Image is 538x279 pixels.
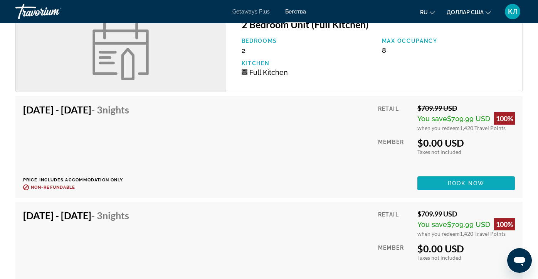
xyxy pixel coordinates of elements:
[242,46,245,54] span: 2
[460,230,506,237] span: 1,420 Travel Points
[285,8,306,15] a: Бегства
[447,220,490,228] span: $709.99 USD
[494,112,515,125] div: 100%
[103,210,129,221] span: Nights
[249,68,288,76] span: Full Kitchen
[23,104,129,115] h4: [DATE] - [DATE]
[378,137,412,171] div: Member
[23,178,135,183] p: Price includes accommodation only
[508,7,518,15] font: КЛ
[417,149,461,155] span: Taxes not included
[447,115,490,123] span: $709.99 USD
[378,210,412,237] div: Retail
[417,137,515,149] div: $0.00 USD
[417,104,515,112] div: $709.99 USD
[382,38,514,44] p: Max Occupancy
[382,46,386,54] span: 8
[232,8,270,15] a: Getaways Plus
[417,243,515,254] div: $0.00 USD
[378,243,412,276] div: Member
[242,60,374,66] p: Kitchen
[503,3,523,20] button: Меню пользователя
[417,254,461,261] span: Taxes not included
[88,22,153,80] img: WorldMark Grand Palms - 3 Nights
[448,180,484,186] span: Book now
[420,9,428,15] font: ru
[447,9,484,15] font: доллар США
[378,104,412,131] div: Retail
[103,104,129,115] span: Nights
[507,248,532,273] iframe: Кнопка запуска окна обмена сообщениями
[417,125,460,131] span: when you redeem
[91,210,129,221] span: - 3
[494,218,515,230] div: 100%
[242,19,514,30] h3: 2 Bedroom Unit (Full Kitchen)
[460,125,506,131] span: 1,420 Travel Points
[420,7,435,18] button: Изменить язык
[15,2,92,22] a: Травориум
[417,210,515,218] div: $709.99 USD
[242,38,374,44] p: Bedrooms
[91,104,129,115] span: - 3
[417,176,515,190] button: Book now
[23,210,129,221] h4: [DATE] - [DATE]
[447,7,491,18] button: Изменить валюту
[417,230,460,237] span: when you redeem
[417,115,447,123] span: You save
[417,220,447,228] span: You save
[31,185,75,190] span: Non-refundable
